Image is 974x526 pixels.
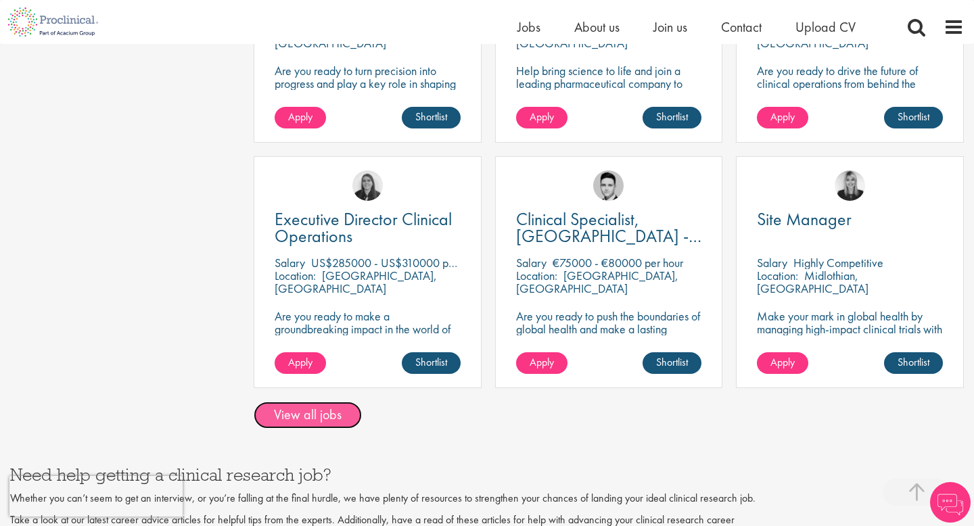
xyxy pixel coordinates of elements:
span: Salary [757,255,787,270]
a: Apply [757,107,808,128]
p: [GEOGRAPHIC_DATA], [GEOGRAPHIC_DATA] [275,268,437,296]
span: Salary [516,255,547,270]
a: Shortlist [884,107,943,128]
a: Site Manager [757,211,943,228]
a: Apply [516,107,567,128]
span: Apply [288,355,312,369]
a: Shortlist [884,352,943,374]
a: Shortlist [402,352,461,374]
span: Apply [770,355,795,369]
p: Are you ready to make a groundbreaking impact in the world of biotechnology? Join a growing compa... [275,310,461,374]
span: Apply [530,110,554,124]
img: Chatbot [930,482,971,523]
span: Location: [275,268,316,283]
span: Salary [275,255,305,270]
p: Are you ready to turn precision into progress and play a key role in shaping the future of pharma... [275,64,461,103]
img: Ciara Noble [352,170,383,201]
p: Are you ready to push the boundaries of global health and make a lasting impact? This role at a h... [516,310,702,374]
p: €75000 - €80000 per hour [553,255,683,270]
a: Contact [721,18,762,36]
p: Help bring science to life and join a leading pharmaceutical company to play a key role in delive... [516,64,702,128]
img: Janelle Jones [835,170,865,201]
a: Apply [516,352,567,374]
a: View all jobs [254,402,362,429]
a: About us [574,18,620,36]
a: Clinical Specialist, [GEOGRAPHIC_DATA] - Cardiac [516,211,702,245]
a: Shortlist [643,352,701,374]
span: Apply [288,110,312,124]
img: Connor Lynes [593,170,624,201]
span: Executive Director Clinical Operations [275,208,452,247]
p: Midlothian, [GEOGRAPHIC_DATA] [757,268,868,296]
p: US$285000 - US$310000 per annum [311,255,491,270]
a: Shortlist [402,107,461,128]
span: Location: [757,268,798,283]
p: Are you ready to drive the future of clinical operations from behind the scenes? Looking to be in... [757,64,943,128]
h3: Need help getting a clinical research job? [10,466,964,483]
span: Apply [530,355,554,369]
a: Upload CV [795,18,856,36]
a: Shortlist [643,107,701,128]
span: Apply [770,110,795,124]
p: Whether you can’t seem to get an interview, or you’re falling at the final hurdle, we have plenty... [10,491,964,506]
p: Highly Competitive [793,255,883,270]
span: Site Manager [757,208,852,231]
p: Make your mark in global health by managing high-impact clinical trials with a leading CRO. [757,310,943,348]
a: Executive Director Clinical Operations [275,211,461,245]
span: Location: [516,268,557,283]
span: Clinical Specialist, [GEOGRAPHIC_DATA] - Cardiac [516,208,701,264]
a: Apply [757,352,808,374]
a: Jobs [517,18,540,36]
p: [GEOGRAPHIC_DATA], [GEOGRAPHIC_DATA] [516,268,678,296]
iframe: reCAPTCHA [9,476,183,517]
a: Apply [275,107,326,128]
a: Apply [275,352,326,374]
a: Join us [653,18,687,36]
